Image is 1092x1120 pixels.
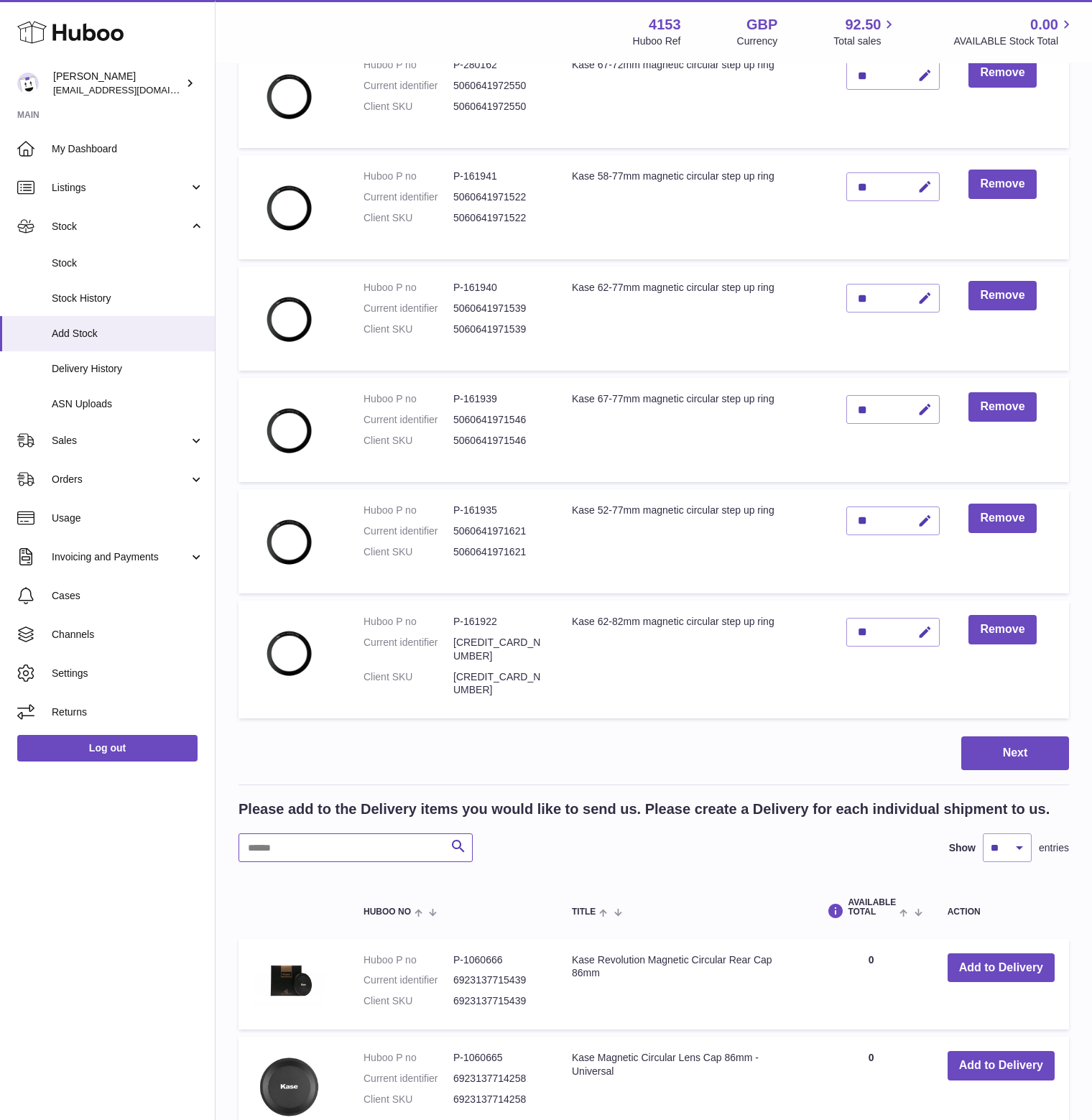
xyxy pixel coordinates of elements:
[953,15,1075,48] a: 0.00 AVAILABLE Stock Total
[633,34,681,48] div: Huboo Ref
[52,327,204,341] span: Add Stock
[968,281,1036,310] button: Remove
[364,413,453,427] dt: Current identifier
[453,413,543,427] dd: 5060641971546
[833,15,897,48] a: 92.50 Total sales
[746,15,777,34] strong: GBP
[52,362,204,376] span: Delivery History
[968,170,1036,199] button: Remove
[453,79,543,93] dd: 5060641972550
[557,155,832,259] td: Kase 58-77mm magnetic circular step up ring
[948,907,1055,917] div: Action
[453,170,543,183] dd: P-161941
[453,1072,543,1086] dd: 6923137714258
[453,1051,543,1065] dd: P-1060665
[968,615,1036,644] button: Remove
[453,281,543,295] dd: P-161940
[453,434,543,448] dd: 5060641971546
[52,397,204,411] span: ASN Uploads
[557,939,809,1030] td: Kase Revolution Magnetic Circular Rear Cap 86mm
[364,211,453,225] dt: Client SKU
[968,504,1036,533] button: Remove
[557,601,832,718] td: Kase 62-82mm magnetic circular step up ring
[949,841,976,855] label: Show
[364,994,453,1008] dt: Client SKU
[948,1051,1055,1080] button: Add to Delivery
[557,489,832,593] td: Kase 52-77mm magnetic circular step up ring
[52,667,204,680] span: Settings
[364,79,453,93] dt: Current identifier
[453,1093,543,1106] dd: 6923137714258
[253,953,325,1006] img: Kase Revolution Magnetic Circular Rear Cap 86mm
[453,615,543,629] dd: P-161922
[453,504,543,517] dd: P-161935
[52,434,189,448] span: Sales
[52,589,204,603] span: Cases
[253,615,325,687] img: Kase 62-82mm magnetic circular step up ring
[364,636,453,663] dt: Current identifier
[53,84,211,96] span: [EMAIL_ADDRESS][DOMAIN_NAME]
[52,628,204,642] span: Channels
[52,705,204,719] span: Returns
[364,670,453,698] dt: Client SKU
[453,636,543,663] dd: [CREDIT_CARD_NUMBER]
[364,615,453,629] dt: Huboo P no
[364,1072,453,1086] dt: Current identifier
[453,392,543,406] dd: P-161939
[364,100,453,114] dt: Client SKU
[364,323,453,336] dt: Client SKU
[1030,15,1058,34] span: 0.00
[961,736,1069,770] button: Next
[364,953,453,967] dt: Huboo P no
[364,907,411,917] span: Huboo no
[364,170,453,183] dt: Huboo P no
[453,302,543,315] dd: 5060641971539
[364,504,453,517] dt: Huboo P no
[364,973,453,987] dt: Current identifier
[52,512,204,525] span: Usage
[52,256,204,270] span: Stock
[968,392,1036,422] button: Remove
[833,34,897,48] span: Total sales
[364,58,453,72] dt: Huboo P no
[253,392,325,464] img: Kase 67-77mm magnetic circular step up ring
[848,898,896,917] span: AVAILABLE Total
[364,190,453,204] dt: Current identifier
[239,800,1050,819] h2: Please add to the Delivery items you would like to send us. Please create a Delivery for each ind...
[557,378,832,482] td: Kase 67-77mm magnetic circular step up ring
[453,190,543,204] dd: 5060641971522
[52,473,189,486] span: Orders
[968,58,1036,88] button: Remove
[453,545,543,559] dd: 5060641971621
[737,34,778,48] div: Currency
[52,142,204,156] span: My Dashboard
[453,58,543,72] dd: P-280162
[364,392,453,406] dt: Huboo P no
[1039,841,1069,855] span: entries
[17,735,198,761] a: Log out
[557,267,832,371] td: Kase 62-77mm magnetic circular step up ring
[364,524,453,538] dt: Current identifier
[453,100,543,114] dd: 5060641972550
[253,58,325,130] img: Kase 67-72mm magnetic circular step up ring
[52,550,189,564] span: Invoicing and Payments
[253,504,325,575] img: Kase 52-77mm magnetic circular step up ring
[453,670,543,698] dd: [CREDIT_CARD_NUMBER]
[364,302,453,315] dt: Current identifier
[52,181,189,195] span: Listings
[948,953,1055,983] button: Add to Delivery
[572,907,596,917] span: Title
[453,323,543,336] dd: 5060641971539
[453,973,543,987] dd: 6923137715439
[364,281,453,295] dt: Huboo P no
[253,281,325,353] img: Kase 62-77mm magnetic circular step up ring
[17,73,39,94] img: sales@kasefilters.com
[453,994,543,1008] dd: 6923137715439
[364,1093,453,1106] dt: Client SKU
[364,545,453,559] dt: Client SKU
[52,292,204,305] span: Stock History
[364,434,453,448] dt: Client SKU
[53,70,182,97] div: [PERSON_NAME]
[453,524,543,538] dd: 5060641971621
[649,15,681,34] strong: 4153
